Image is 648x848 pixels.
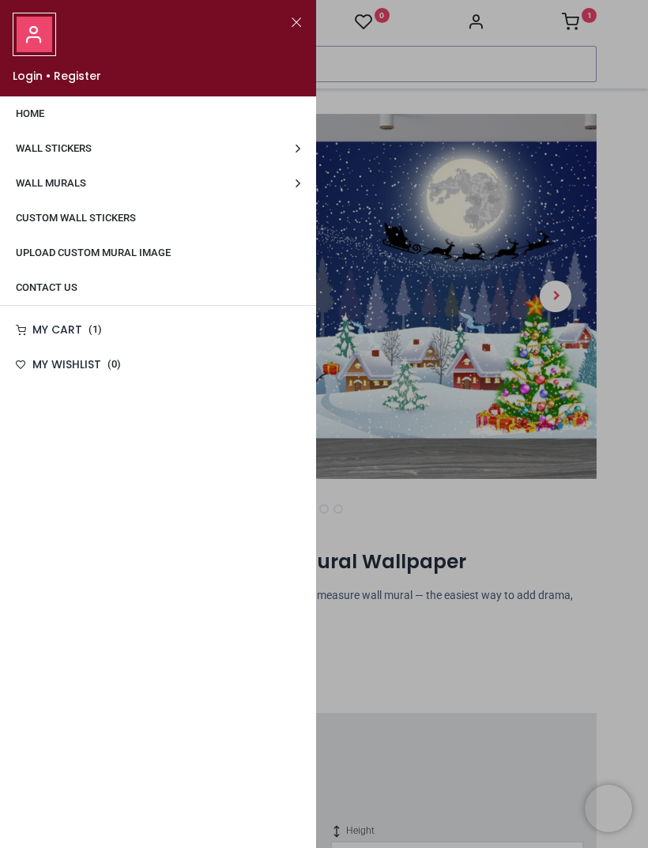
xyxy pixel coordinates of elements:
[16,247,171,258] span: Upload Custom Mural Image
[107,357,121,371] span: ( )
[89,322,102,337] span: ( )
[289,13,303,32] button: Close
[16,281,77,293] span: Contact us
[13,68,101,84] a: Login•Register
[111,358,117,370] span: 0
[16,177,86,189] span: Wall Murals
[46,68,51,84] span: •
[16,212,136,224] span: Custom Wall Stickers
[32,357,101,373] h6: My Wishlist
[92,323,98,335] span: 1
[32,322,82,338] h6: My Cart
[16,107,44,119] span: Home
[585,785,632,832] iframe: Brevo live chat
[16,142,92,154] span: Wall Stickers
